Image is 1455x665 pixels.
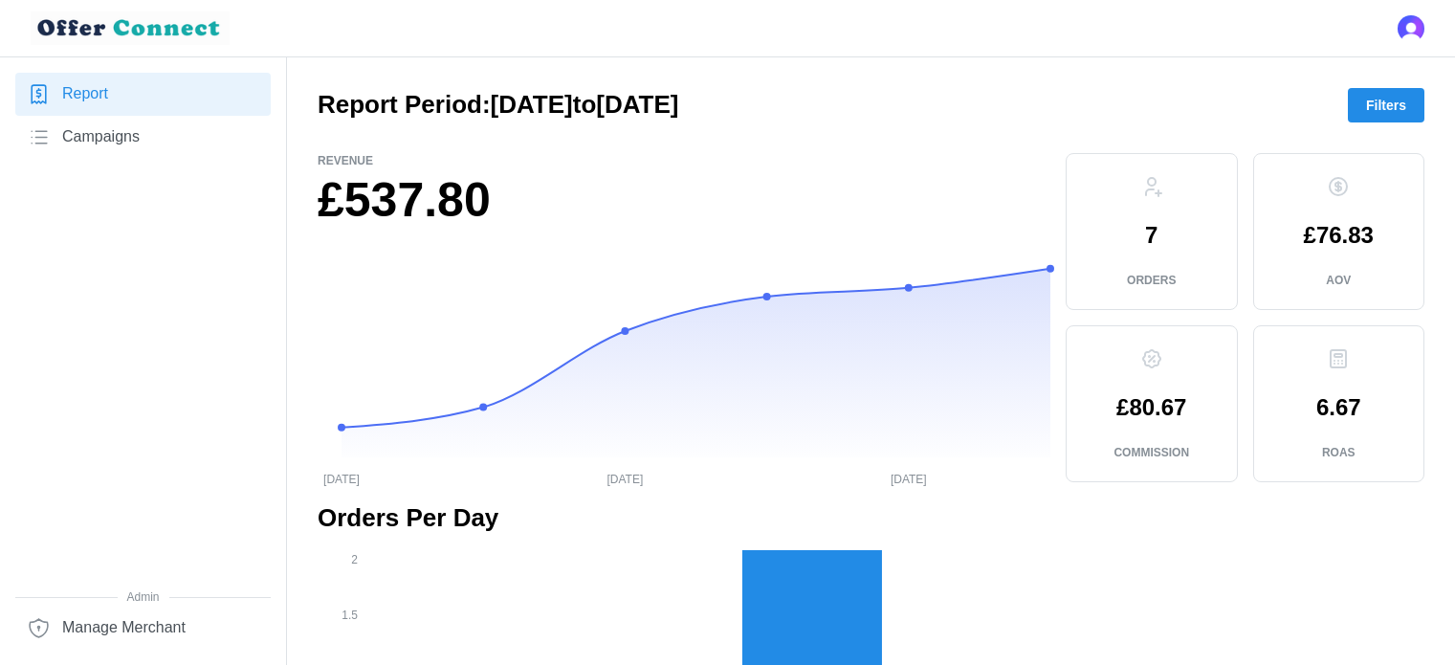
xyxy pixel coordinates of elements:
p: £80.67 [1116,396,1186,419]
p: 7 [1145,224,1157,247]
a: Report [15,73,271,116]
h1: £537.80 [318,169,1050,232]
p: £76.83 [1304,224,1374,247]
img: 's logo [1398,15,1424,42]
span: Manage Merchant [62,616,186,640]
p: 6.67 [1316,396,1361,419]
button: Filters [1348,88,1424,122]
p: AOV [1326,273,1351,289]
a: Manage Merchant [15,607,271,650]
tspan: [DATE] [323,472,360,485]
tspan: 1.5 [342,609,358,622]
h2: Orders Per Day [318,501,1424,535]
button: Open user button [1398,15,1424,42]
p: Orders [1127,273,1176,289]
p: Revenue [318,153,1050,169]
tspan: 2 [351,552,358,565]
span: Campaigns [62,125,140,149]
a: Campaigns [15,116,271,159]
span: Admin [15,588,271,607]
h2: Report Period: [DATE] to [DATE] [318,88,678,122]
tspan: [DATE] [891,472,927,485]
img: loyalBe Logo [31,11,230,45]
tspan: [DATE] [607,472,644,485]
span: Report [62,82,108,106]
p: Commission [1113,445,1189,461]
span: Filters [1366,89,1406,122]
p: ROAS [1322,445,1356,461]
